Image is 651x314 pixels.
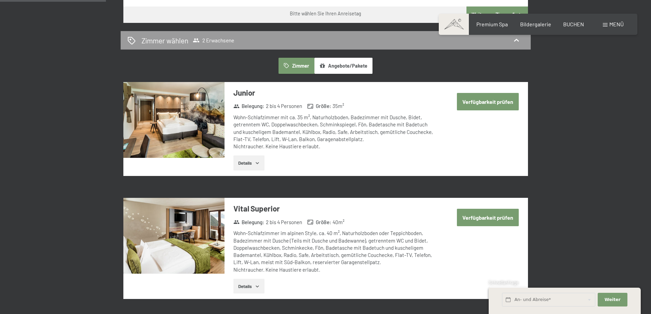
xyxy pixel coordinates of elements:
h2: Zimmer wählen [141,36,188,45]
a: Premium Spa [476,21,508,27]
a: BUCHEN [563,21,584,27]
button: Angebote/Pakete [314,58,372,73]
div: Wohn-Schlafzimmer im alpinen Style, ca. 40 m², Naturholzboden oder Teppichboden, Badezimmer mit D... [233,230,437,273]
h3: Junior [233,87,437,98]
button: Details [233,155,265,170]
button: Weiter zu „Zimmer“ [466,6,528,23]
span: 2 bis 4 Personen [266,103,302,110]
span: 2 bis 4 Personen [266,219,302,226]
span: Menü [609,21,624,27]
button: Verfügbarkeit prüfen [457,209,519,226]
a: Bildergalerie [520,21,551,27]
span: 35 m² [333,103,344,110]
h3: Vital Superior [233,203,437,214]
button: Details [233,279,265,294]
div: Bitte wählen Sie Ihren Anreisetag [290,10,361,17]
button: Weiter [598,293,627,307]
strong: Größe : [307,103,331,110]
img: mss_renderimg.php [123,82,225,158]
img: mss_renderimg.php [123,198,225,274]
span: 40 m² [333,219,344,226]
strong: Belegung : [233,103,265,110]
span: Weiter [605,297,621,303]
button: Zimmer [279,58,314,73]
span: 2 Erwachsene [193,37,234,44]
strong: Belegung : [233,219,265,226]
div: Wohn-Schlafzimmer mit ca. 35 m², Naturholzboden, Badezimmer mit Dusche, Bidet, getrenntem WC, Dop... [233,114,437,150]
button: Verfügbarkeit prüfen [457,93,519,110]
strong: Größe : [307,219,331,226]
span: Schnellanfrage [489,280,518,285]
